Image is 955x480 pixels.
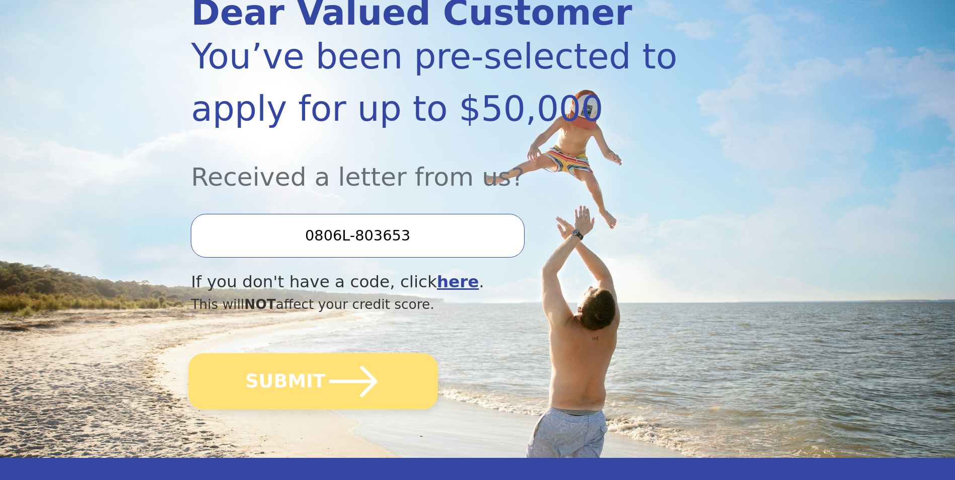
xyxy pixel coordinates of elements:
[191,30,678,135] div: You’ve been pre-selected to apply for up to $50,000
[191,270,678,294] div: If you don't have a code, click .
[189,353,438,410] button: SUBMIT
[244,296,276,312] span: NOT
[191,214,524,257] input: Enter your Offer Code:
[191,294,678,314] div: This will affect your credit score.
[191,135,678,196] div: Received a letter from us?
[437,272,479,291] a: here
